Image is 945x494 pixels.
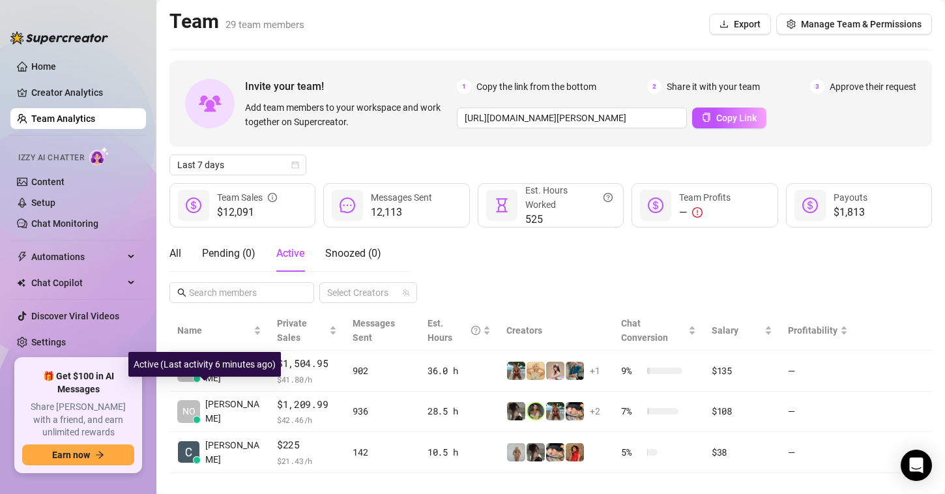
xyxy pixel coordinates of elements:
[566,443,584,461] img: bellatendresse
[566,362,584,380] img: Eavnc
[787,20,796,29] span: setting
[471,316,480,345] span: question-circle
[217,190,277,205] div: Team Sales
[679,205,731,220] div: —
[202,246,255,261] div: Pending ( 0 )
[621,404,642,418] span: 7 %
[31,311,119,321] a: Discover Viral Videos
[277,373,337,386] span: $ 41.80 /h
[31,218,98,229] a: Chat Monitoring
[780,432,856,473] td: —
[18,152,84,164] span: Izzy AI Chatter
[17,252,27,262] span: thunderbolt
[507,362,525,380] img: Libby
[621,318,668,343] span: Chat Conversion
[277,454,337,467] span: $ 21.43 /h
[169,246,181,261] div: All
[834,192,867,203] span: Payouts
[89,147,109,166] img: AI Chatter
[546,362,564,380] img: anaxmei
[712,445,772,459] div: $38
[277,356,337,371] span: $1,504.95
[648,197,663,213] span: dollar-circle
[277,437,337,453] span: $225
[31,177,65,187] a: Content
[217,205,277,220] span: $12,091
[31,246,124,267] span: Automations
[802,197,818,213] span: dollar-circle
[17,278,25,287] img: Chat Copilot
[169,9,304,34] h2: Team
[780,351,856,392] td: —
[277,318,307,343] span: Private Sales
[566,402,584,420] img: Harley
[52,450,90,460] span: Earn now
[353,445,412,459] div: 142
[178,441,199,463] img: Carl Belotindos
[801,19,922,29] span: Manage Team & Permissions
[780,392,856,433] td: —
[31,272,124,293] span: Chat Copilot
[428,445,491,459] div: 10.5 h
[31,113,95,124] a: Team Analytics
[647,80,661,94] span: 2
[189,285,296,300] input: Search members
[834,205,867,220] span: $1,813
[712,364,772,378] div: $135
[507,443,525,461] img: Barbi
[31,337,66,347] a: Settings
[186,197,201,213] span: dollar-circle
[340,197,355,213] span: message
[402,289,410,297] span: team
[428,404,491,418] div: 28.5 h
[712,404,772,418] div: $108
[527,362,545,380] img: Actually.Maria
[205,438,261,467] span: [PERSON_NAME]
[31,61,56,72] a: Home
[507,402,525,420] img: daiisyjane
[709,14,771,35] button: Export
[225,19,304,31] span: 29 team members
[177,288,186,297] span: search
[245,78,457,94] span: Invite your team!
[901,450,932,481] div: Open Intercom Messenger
[371,205,432,220] span: 12,113
[182,404,196,418] span: NO
[457,80,471,94] span: 1
[830,80,916,94] span: Approve their request
[22,444,134,465] button: Earn nowarrow-right
[590,404,600,418] span: + 2
[621,445,642,459] span: 5 %
[95,450,104,459] span: arrow-right
[276,247,304,259] span: Active
[476,80,596,94] span: Copy the link from the bottom
[590,364,600,378] span: + 1
[428,316,480,345] div: Est. Hours
[527,443,545,461] img: daiisyjane
[353,318,395,343] span: Messages Sent
[205,397,261,426] span: [PERSON_NAME]
[692,207,703,218] span: exclamation-circle
[31,82,136,103] a: Creator Analytics
[734,19,761,29] span: Export
[525,183,613,212] div: Est. Hours Worked
[810,80,824,94] span: 3
[527,402,545,420] img: jadesummersss
[712,325,738,336] span: Salary
[371,192,432,203] span: Messages Sent
[31,197,55,208] a: Setup
[10,31,108,44] img: logo-BBDzfeDw.svg
[128,352,281,377] div: Active (Last activity 6 minutes ago)
[268,190,277,205] span: info-circle
[603,183,613,212] span: question-circle
[177,155,298,175] span: Last 7 days
[291,161,299,169] span: calendar
[428,364,491,378] div: 36.0 h
[499,311,613,351] th: Creators
[525,212,613,227] span: 525
[22,370,134,396] span: 🎁 Get $100 in AI Messages
[679,192,731,203] span: Team Profits
[621,364,642,378] span: 9 %
[277,413,337,426] span: $ 42.46 /h
[325,247,381,259] span: Snoozed ( 0 )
